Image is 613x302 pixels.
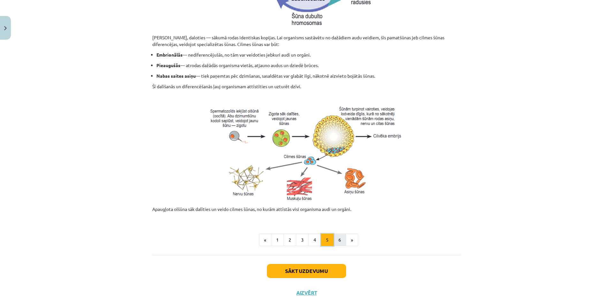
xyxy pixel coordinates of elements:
button: 1 [271,234,284,246]
button: Aizvērt [294,290,319,296]
nav: Page navigation example [152,234,461,246]
p: — nediferencējušās, no tām var veidoties jebkuri audi un orgāni. [156,51,461,58]
button: 2 [284,234,296,246]
p: [PERSON_NAME], daloties — sākumā rodas identiskas kopijas. Lai organisms sastāvētu no dažādiem au... [152,34,461,48]
p: Apaugļota olšūna sāk dalīties un veido cilmes šūnas, no kurām attīstās visi organisma audi un org... [152,206,461,219]
strong: Nabas saites asiņu [156,73,196,79]
p: Šī dalīšanās un diferencēšanās ļauj organismam attīstīties un uzturēt dzīvi. [152,83,461,90]
button: 5 [321,234,334,246]
strong: Embrionālās [156,52,183,58]
strong: Pieaugušās [156,62,180,68]
button: 4 [308,234,321,246]
img: icon-close-lesson-0947bae3869378f0d4975bcd49f059093ad1ed9edebbc8119c70593378902aed.svg [4,26,7,30]
button: » [346,234,358,246]
p: — tiek paņemtas pēc dzimšanas, sasaldētas var glabāt ilgi, nākotnē aizvieto bojātās šūnas. [156,73,461,79]
button: Sākt uzdevumu [267,264,346,278]
button: « [259,234,271,246]
p: — atrodas dažādās organisma vietās, atjauno audus un dziedē brūces. [156,62,461,69]
button: 6 [333,234,346,246]
button: 3 [296,234,309,246]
